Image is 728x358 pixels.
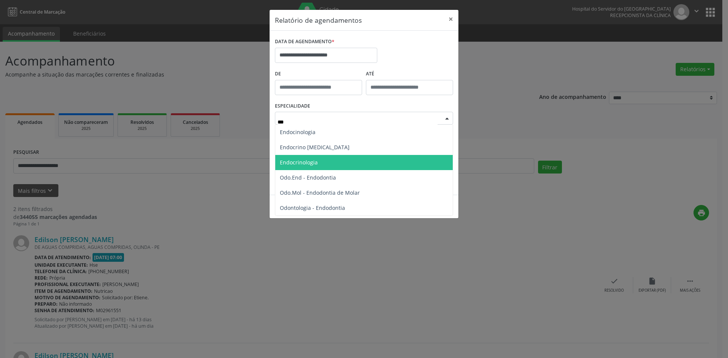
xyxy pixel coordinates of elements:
[280,204,345,211] span: Odontologia - Endodontia
[280,128,315,136] span: Endocinologia
[275,100,310,112] label: ESPECIALIDADE
[275,68,362,80] label: De
[366,68,453,80] label: ATÉ
[275,36,334,48] label: DATA DE AGENDAMENTO
[280,174,336,181] span: Odo.End - Endodontia
[443,10,458,28] button: Close
[280,189,360,196] span: Odo.Mol - Endodontia de Molar
[280,159,318,166] span: Endocrinologia
[280,144,350,151] span: Endocrino [MEDICAL_DATA]
[275,15,362,25] h5: Relatório de agendamentos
